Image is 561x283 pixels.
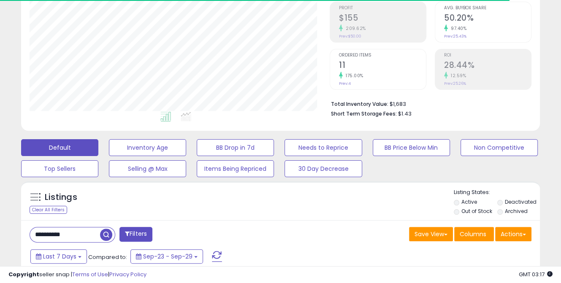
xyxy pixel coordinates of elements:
[119,227,152,242] button: Filters
[339,6,426,11] span: Profit
[143,252,192,261] span: Sep-23 - Sep-29
[519,270,553,278] span: 2025-10-7 03:17 GMT
[444,81,466,86] small: Prev: 25.26%
[285,139,362,156] button: Needs to Reprice
[21,160,98,177] button: Top Sellers
[444,13,531,24] h2: 50.20%
[343,25,366,32] small: 209.62%
[505,208,528,215] label: Archived
[285,160,362,177] button: 30 Day Decrease
[21,139,98,156] button: Default
[495,227,531,241] button: Actions
[444,6,531,11] span: Avg. Buybox Share
[461,198,477,205] label: Active
[460,230,486,238] span: Columns
[45,191,77,203] h5: Listings
[72,270,108,278] a: Terms of Use
[8,271,146,279] div: seller snap | |
[398,110,412,118] span: $1.43
[30,206,67,214] div: Clear All Filters
[8,270,39,278] strong: Copyright
[444,53,531,58] span: ROI
[339,13,426,24] h2: $155
[331,110,397,117] b: Short Term Storage Fees:
[409,227,453,241] button: Save View
[339,53,426,58] span: Ordered Items
[454,227,494,241] button: Columns
[339,81,351,86] small: Prev: 4
[461,139,538,156] button: Non Competitive
[448,73,466,79] small: 12.59%
[130,249,203,264] button: Sep-23 - Sep-29
[331,98,525,108] li: $1,683
[461,208,492,215] label: Out of Stock
[444,34,466,39] small: Prev: 25.43%
[197,160,274,177] button: Items Being Repriced
[444,60,531,72] h2: 28.44%
[448,25,466,32] small: 97.40%
[454,189,540,197] p: Listing States:
[30,249,87,264] button: Last 7 Days
[109,160,186,177] button: Selling @ Max
[109,139,186,156] button: Inventory Age
[339,34,361,39] small: Prev: $50.00
[88,253,127,261] span: Compared to:
[43,252,76,261] span: Last 7 Days
[197,139,274,156] button: BB Drop in 7d
[343,73,363,79] small: 175.00%
[109,270,146,278] a: Privacy Policy
[373,139,450,156] button: BB Price Below Min
[505,198,537,205] label: Deactivated
[339,60,426,72] h2: 11
[331,100,388,108] b: Total Inventory Value:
